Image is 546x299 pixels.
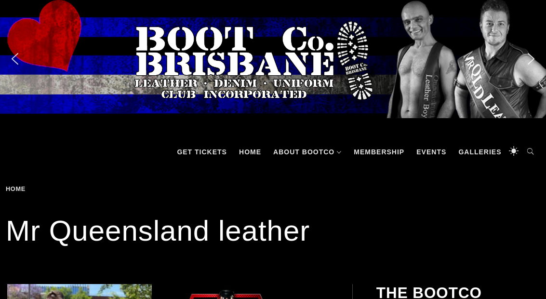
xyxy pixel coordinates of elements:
[172,137,232,166] a: GET TICKETS
[453,137,506,166] a: Galleries
[412,137,451,166] a: Events
[268,137,346,166] a: About BootCo
[7,51,23,67] img: previous arrow
[6,185,29,192] a: Home
[234,137,266,166] a: Home
[349,137,409,166] a: Membership
[6,212,540,250] h1: Mr Queensland leather
[6,186,134,192] div: Breadcrumbs
[523,51,539,67] img: next arrow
